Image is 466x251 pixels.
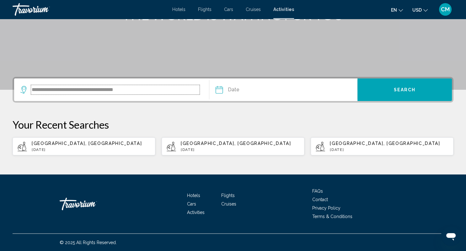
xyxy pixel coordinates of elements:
button: [GEOGRAPHIC_DATA], [GEOGRAPHIC_DATA][DATE] [13,137,155,156]
p: [DATE] [32,147,150,152]
a: Contact [312,197,328,202]
a: Cars [224,7,233,12]
iframe: Button to launch messaging window [441,226,461,246]
a: Cruises [246,7,261,12]
span: [GEOGRAPHIC_DATA], [GEOGRAPHIC_DATA] [330,141,440,146]
span: en [391,8,397,13]
a: Privacy Policy [312,206,340,211]
button: Date [216,78,357,101]
a: Cars [187,201,196,206]
span: Search [394,88,416,93]
a: Hotels [172,7,185,12]
span: USD [412,8,422,13]
a: FAQs [312,189,323,194]
span: CM [441,6,450,13]
p: [DATE] [181,147,299,152]
a: Flights [198,7,212,12]
a: Travorium [60,195,122,213]
div: Search widget [14,78,452,101]
button: [GEOGRAPHIC_DATA], [GEOGRAPHIC_DATA][DATE] [311,137,453,156]
a: Flights [221,193,235,198]
span: [GEOGRAPHIC_DATA], [GEOGRAPHIC_DATA] [32,141,142,146]
a: Activities [187,210,205,215]
a: Terms & Conditions [312,214,352,219]
button: Change language [391,5,403,14]
button: [GEOGRAPHIC_DATA], [GEOGRAPHIC_DATA][DATE] [162,137,304,156]
button: Change currency [412,5,428,14]
p: [DATE] [330,147,448,152]
a: Hotels [187,193,200,198]
span: © 2025 All Rights Reserved. [60,240,117,245]
button: User Menu [437,3,453,16]
a: Cruises [221,201,236,206]
p: Your Recent Searches [13,118,453,131]
a: Activities [273,7,294,12]
button: Search [357,78,452,101]
a: Travorium [13,3,166,16]
span: [GEOGRAPHIC_DATA], [GEOGRAPHIC_DATA] [181,141,291,146]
